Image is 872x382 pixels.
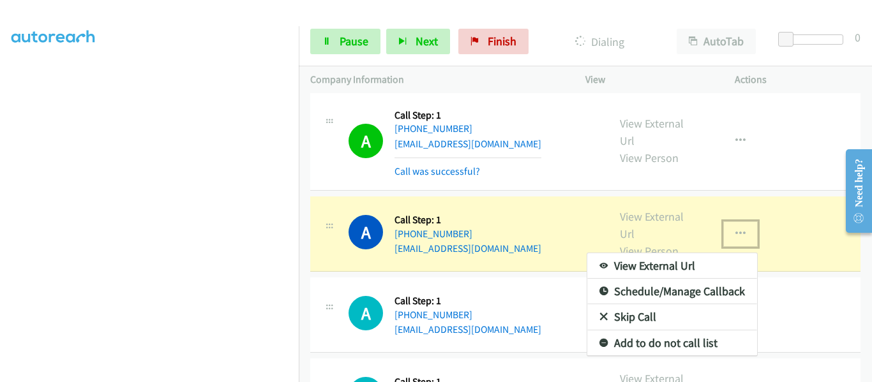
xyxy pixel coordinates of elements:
[587,279,757,304] a: Schedule/Manage Callback
[835,140,872,242] iframe: Resource Center
[587,253,757,279] a: View External Url
[587,330,757,356] a: Add to do not call list
[349,296,383,330] h1: A
[349,296,383,330] div: The call is yet to be attempted
[587,304,757,330] a: Skip Call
